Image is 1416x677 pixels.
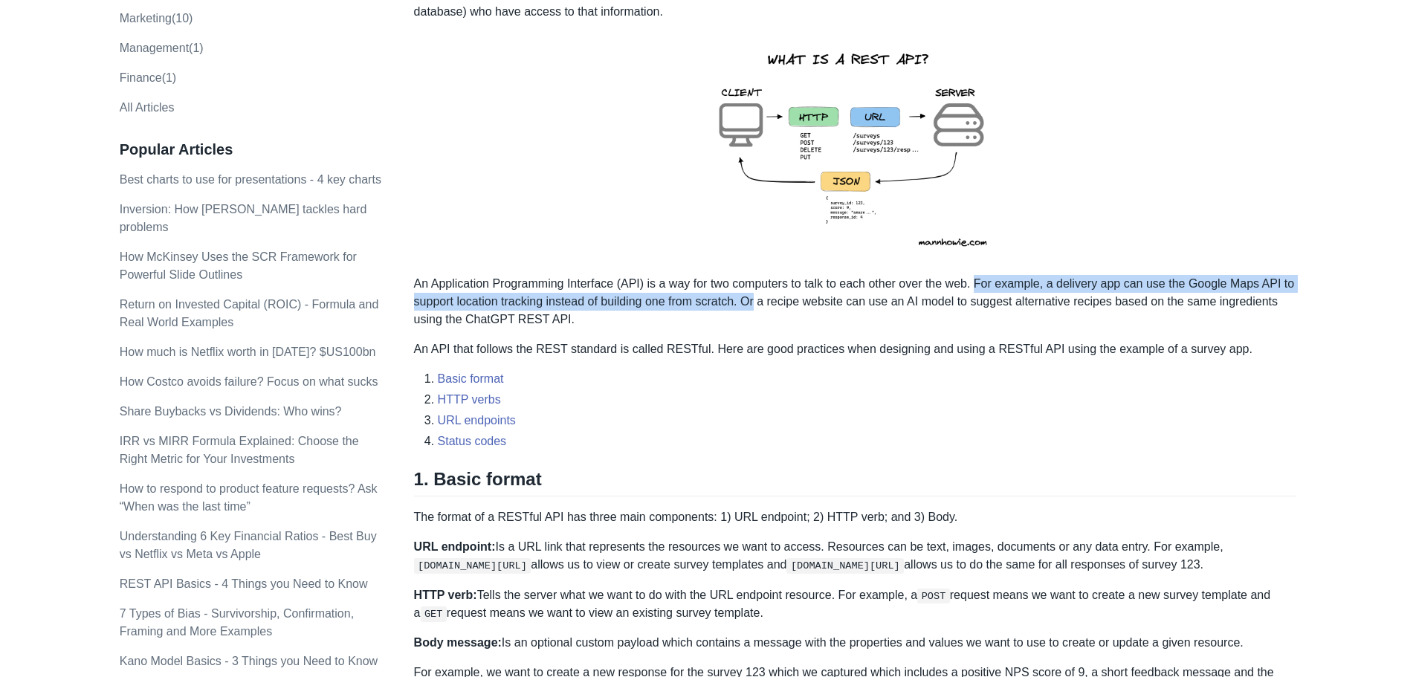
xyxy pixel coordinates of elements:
strong: URL endpoint: [414,540,496,553]
a: 7 Types of Bias - Survivorship, Confirmation, Framing and More Examples [120,607,354,638]
h3: Popular Articles [120,140,383,159]
code: [DOMAIN_NAME][URL] [786,558,904,573]
code: POST [917,589,950,603]
p: The format of a RESTful API has three main components: 1) URL endpoint; 2) HTTP verb; and 3) Body. [414,508,1297,526]
h2: 1. Basic format [414,468,1297,496]
a: Understanding 6 Key Financial Ratios - Best Buy vs Netflix vs Meta vs Apple [120,530,377,560]
a: URL endpoints [438,414,516,427]
a: Basic format [438,372,504,385]
a: Inversion: How [PERSON_NAME] tackles hard problems [120,203,367,233]
a: Finance(1) [120,71,176,84]
a: Share Buybacks vs Dividends: Who wins? [120,405,342,418]
a: Management(1) [120,42,204,54]
a: How much is Netflix worth in [DATE]? $US100bn [120,346,376,358]
p: Tells the server what we want to do with the URL endpoint resource. For example, a request means ... [414,586,1297,623]
a: All Articles [120,101,175,114]
a: REST API Basics - 4 Things you Need to Know [120,577,368,590]
a: Best charts to use for presentations - 4 key charts [120,173,381,186]
a: How McKinsey Uses the SCR Framework for Powerful Slide Outlines [120,250,357,281]
a: marketing(10) [120,12,193,25]
strong: HTTP verb: [414,589,477,601]
a: Kano Model Basics - 3 Things you Need to Know [120,655,378,667]
a: Status codes [438,435,507,447]
code: GET [421,606,447,621]
p: An API that follows the REST standard is called RESTful. Here are good practices when designing a... [414,340,1297,358]
p: An Application Programming Interface (API) is a way for two computers to talk to each other over ... [414,275,1297,328]
a: Return on Invested Capital (ROIC) - Formula and Real World Examples [120,298,379,328]
img: rest-api [692,33,1018,263]
p: Is an optional custom payload which contains a message with the properties and values we want to ... [414,634,1297,652]
a: IRR vs MIRR Formula Explained: Choose the Right Metric for Your Investments [120,435,359,465]
a: How Costco avoids failure? Focus on what sucks [120,375,378,388]
code: [DOMAIN_NAME][URL] [414,558,531,573]
p: Is a URL link that represents the resources we want to access. Resources can be text, images, doc... [414,538,1297,574]
a: HTTP verbs [438,393,501,406]
a: How to respond to product feature requests? Ask “When was the last time” [120,482,378,513]
strong: Body message: [414,636,502,649]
